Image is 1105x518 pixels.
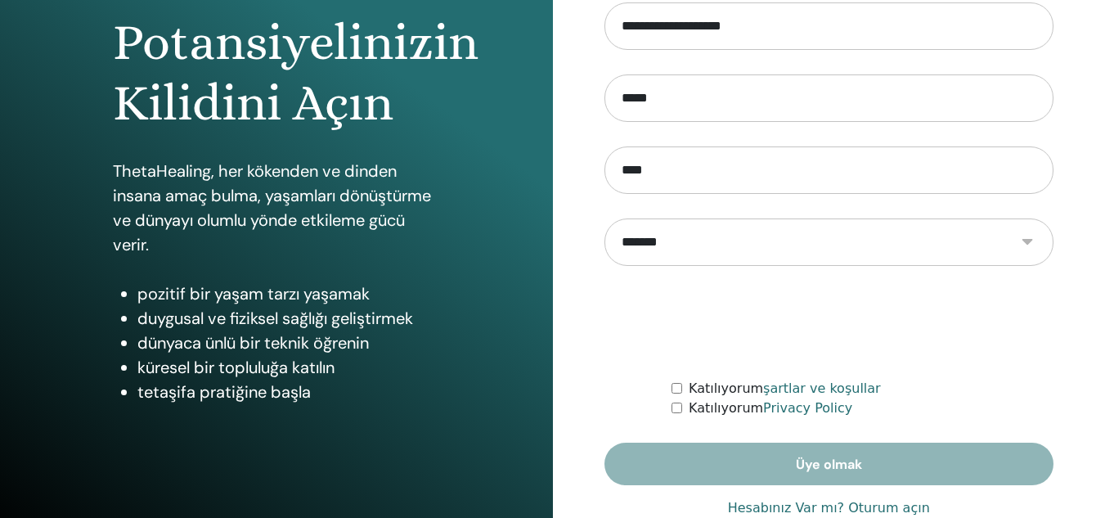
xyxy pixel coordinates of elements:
label: Katılıyorum [689,379,881,399]
iframe: reCAPTCHA [704,291,953,354]
p: ThetaHealing, her kökenden ve dinden insana amaç bulma, yaşamları dönüştürme ve dünyayı olumlu yö... [113,159,440,257]
a: Privacy Policy [763,400,852,416]
li: pozitif bir yaşam tarzı yaşamak [137,282,440,306]
li: küresel bir topluluğa katılın [137,355,440,380]
a: Hesabınız Var mı? Oturum açın [728,498,930,518]
li: tetaşifa pratiğine başla [137,380,440,404]
li: dünyaca ünlü bir teknik öğrenin [137,331,440,355]
label: Katılıyorum [689,399,852,418]
a: şartlar ve koşullar [763,381,881,396]
li: duygusal ve fiziksel sağlığı geliştirmek [137,306,440,331]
